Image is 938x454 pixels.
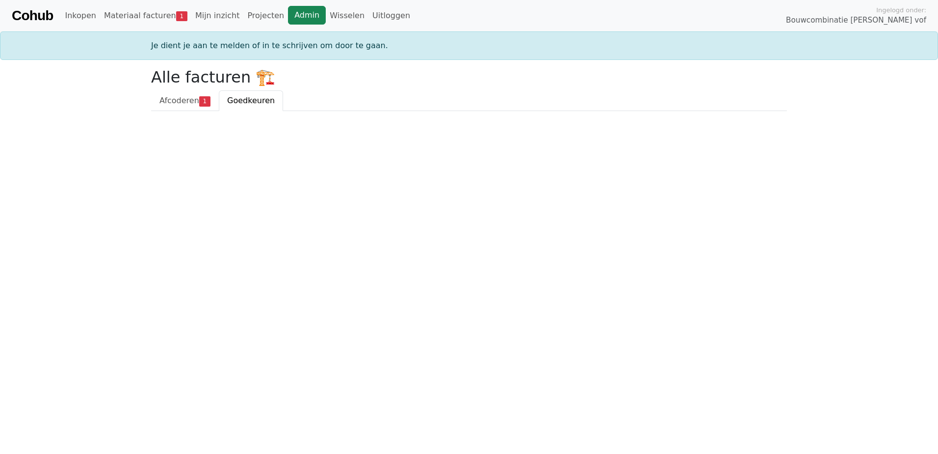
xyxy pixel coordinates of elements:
span: Ingelogd onder: [876,5,926,15]
a: Goedkeuren [219,90,283,111]
span: Afcoderen [159,96,199,105]
span: 1 [199,96,210,106]
a: Wisselen [326,6,368,26]
a: Materiaal facturen1 [100,6,191,26]
a: Projecten [243,6,288,26]
a: Uitloggen [368,6,414,26]
span: Bouwcombinatie [PERSON_NAME] vof [786,15,926,26]
a: Admin [288,6,326,25]
a: Inkopen [61,6,100,26]
a: Cohub [12,4,53,28]
a: Afcoderen1 [151,90,219,111]
div: Je dient je aan te melden of in te schrijven om door te gaan. [145,40,793,52]
span: Goedkeuren [227,96,275,105]
a: Mijn inzicht [191,6,244,26]
span: 1 [176,11,187,21]
h2: Alle facturen 🏗️ [151,68,787,86]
